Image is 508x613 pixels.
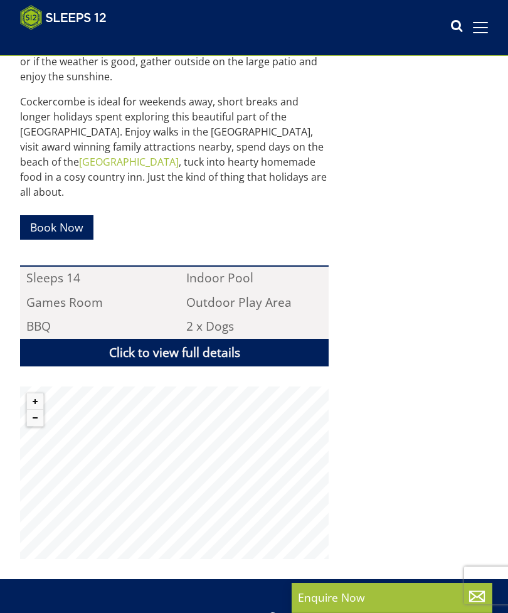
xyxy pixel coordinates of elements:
li: Sleeps 14 [20,267,168,291]
li: Games Room [20,291,168,314]
button: Zoom out [27,410,43,426]
li: 2 x Dogs [181,314,329,338]
li: Outdoor Play Area [181,291,329,314]
p: Enquire Now [298,589,486,605]
a: [GEOGRAPHIC_DATA] [79,155,179,169]
li: BBQ [20,314,168,338]
canvas: Map [20,386,329,559]
iframe: Customer reviews powered by Trustpilot [14,38,146,48]
a: Book Now [20,215,93,240]
img: Sleeps 12 [20,5,107,30]
p: Cockercombe is ideal for weekends away, short breaks and longer holidays spent exploring this bea... [20,94,329,200]
button: Zoom in [27,393,43,410]
li: Indoor Pool [181,267,329,291]
a: Click to view full details [20,339,329,367]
